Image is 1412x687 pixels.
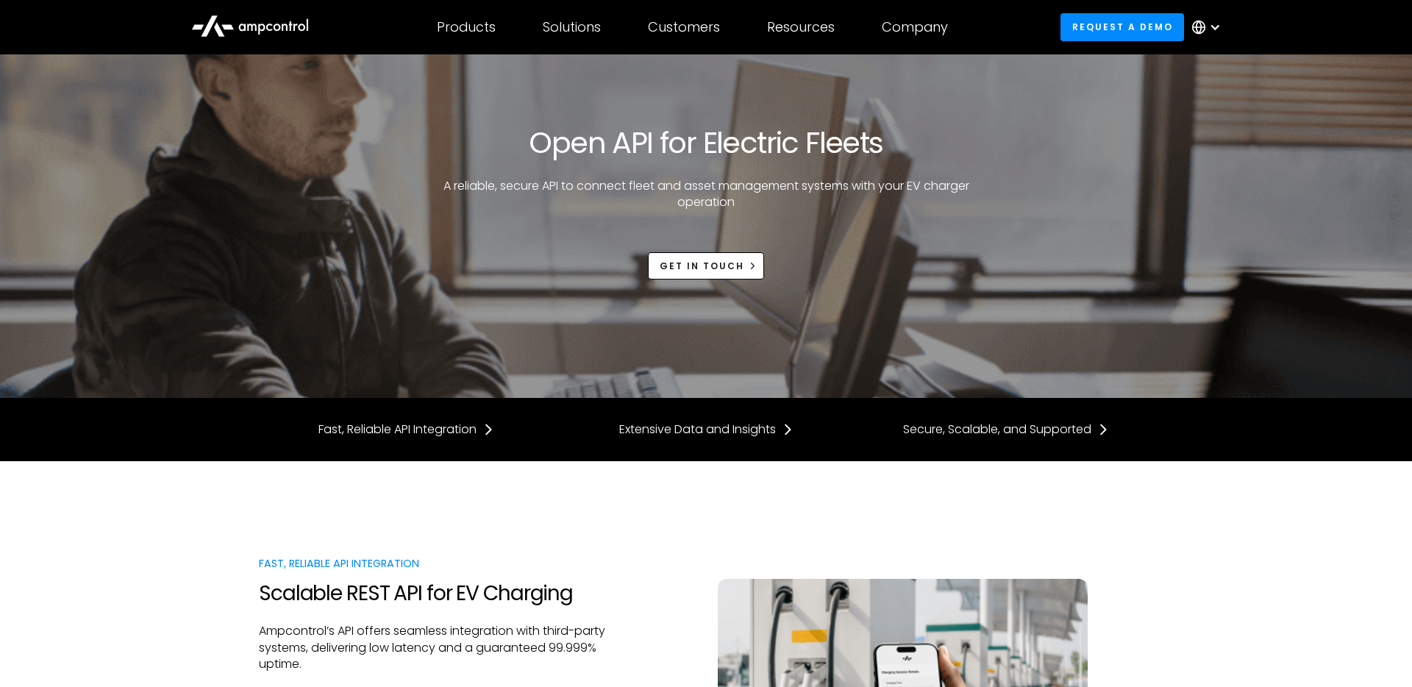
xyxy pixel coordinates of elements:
div: Fast, Reliable API Integration [259,555,607,572]
a: Extensive Data and Insights [619,421,794,438]
a: Get in touch [648,252,764,280]
a: Request a demo [1060,13,1184,40]
div: Solutions [543,19,601,35]
div: Company [882,19,948,35]
div: Fast, Reliable API Integration [318,421,477,438]
h1: Open API for Electric Fleets [529,125,883,160]
h2: Scalable REST API for EV Charging [259,581,607,606]
div: Get in touch [660,260,744,273]
div: Customers [648,19,720,35]
p: A reliable, secure API to connect fleet and asset management systems with your EV charger operation [438,178,974,211]
div: Extensive Data and Insights [619,421,776,438]
div: Resources [767,19,835,35]
div: Products [437,19,496,35]
p: Ampcontrol’s API offers seamless integration with third-party systems, delivering low latency and... [259,623,607,672]
a: Secure, Scalable, and Supported [903,421,1109,438]
div: Secure, Scalable, and Supported [903,421,1091,438]
a: Fast, Reliable API Integration [318,421,494,438]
